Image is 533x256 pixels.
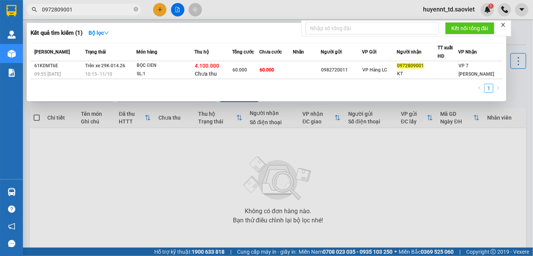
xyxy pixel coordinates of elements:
span: down [104,30,109,36]
div: KT [397,70,437,78]
input: Tìm tên, số ĐT hoặc mã đơn [42,5,132,14]
button: right [493,84,502,93]
span: Người gửi [321,49,342,55]
span: 09:55 [DATE] [34,71,61,77]
span: Kết nối tổng đài [451,24,488,32]
div: 0982720011 [321,66,361,74]
span: Người nhận [397,49,422,55]
span: search [32,7,37,12]
span: close-circle [134,6,138,13]
div: BỌC ĐEN [137,62,194,70]
span: Tổng cước [232,49,254,55]
span: 60.000 [233,67,247,73]
h3: Kết quả tìm kiếm ( 1 ) [31,29,82,37]
a: 1 [485,84,493,92]
span: VP Nhận [458,49,477,55]
img: warehouse-icon [8,50,16,58]
span: 4.100.000 [195,63,219,69]
button: Kết nối tổng đài [445,22,494,34]
li: Previous Page [475,84,484,93]
div: SL: 1 [137,70,194,78]
span: Chưa cước [259,49,282,55]
span: VP 7 [PERSON_NAME] [459,63,494,77]
span: Trên xe 29K-014.26 [85,63,125,68]
span: Món hàng [136,49,157,55]
span: VP Gửi [362,49,376,55]
img: warehouse-icon [8,31,16,39]
li: Next Page [493,84,502,93]
span: Thu hộ [194,49,209,55]
button: left [475,84,484,93]
strong: Bộ lọc [89,30,109,36]
img: solution-icon [8,69,16,77]
span: TT xuất HĐ [438,45,453,59]
span: left [477,86,482,90]
span: 10:15 - 11/10 [85,71,112,77]
span: right [496,86,500,90]
span: 0972809001 [397,63,424,68]
span: VP Hàng LC [362,67,387,73]
li: 1 [484,84,493,93]
span: Trạng thái [85,49,106,55]
span: close [501,22,506,28]
div: 61KDMT6E [34,62,83,70]
span: question-circle [8,206,15,213]
img: warehouse-icon [8,188,16,196]
img: logo-vxr [6,5,16,16]
span: close-circle [134,7,138,11]
span: Nhãn [293,49,304,55]
button: Bộ lọcdown [82,27,115,39]
span: notification [8,223,15,230]
span: message [8,240,15,247]
span: Chưa thu [195,71,217,77]
input: Nhập số tổng đài [305,22,439,34]
span: [PERSON_NAME] [34,49,70,55]
span: 60.000 [260,67,274,73]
